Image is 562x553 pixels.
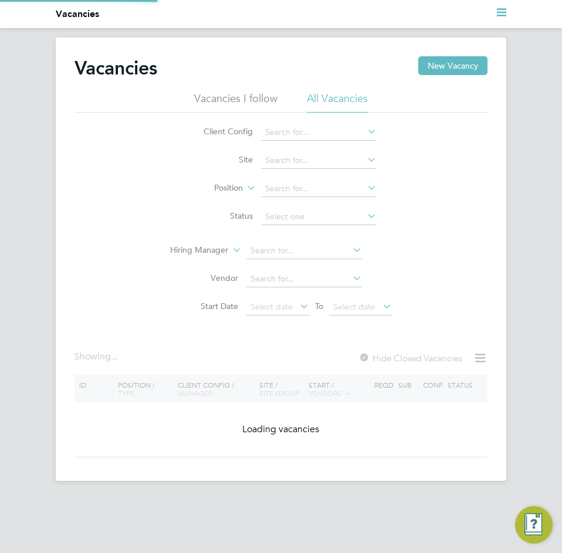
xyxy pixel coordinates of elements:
li: Vacancies I follow [194,91,277,113]
label: Site [185,154,253,165]
label: Vendor [171,273,238,283]
label: Hide Closed Vacancies [358,352,462,364]
button: Engage Resource Center [515,506,553,544]
span: To [312,298,327,314]
label: Start Date [171,301,238,311]
input: Search for... [261,181,377,197]
input: Select one [261,209,377,225]
li: Vacancies [56,7,99,21]
span: Select date [333,301,375,312]
button: New Vacancy [418,56,487,75]
label: Client Config [185,126,253,137]
input: Search for... [246,271,362,287]
input: Search for... [261,152,377,169]
span: ... [111,351,118,362]
li: All Vacancies [307,91,368,113]
label: Position [175,182,243,194]
label: Hiring Manager [161,245,228,256]
input: Search for... [261,124,377,141]
div: Showing [75,351,120,363]
h2: Vacancies [75,56,157,80]
label: Status [185,211,253,221]
input: Search for... [246,243,362,259]
span: Select date [250,301,293,312]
